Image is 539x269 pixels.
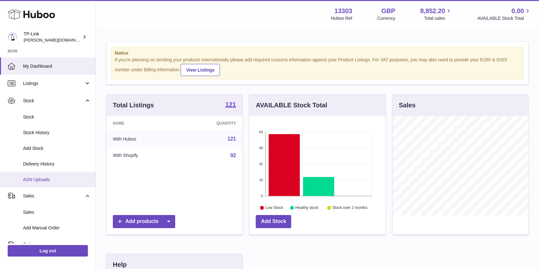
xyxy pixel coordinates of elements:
span: Orders [23,242,84,248]
a: 121 [225,101,236,109]
a: 121 [228,136,236,142]
strong: 13303 [334,7,352,15]
text: 32 [259,162,263,166]
text: Low Stock [265,205,283,210]
td: With Shopify [106,147,180,164]
a: Add Stock [256,215,291,228]
span: Listings [23,81,84,87]
text: 0 [261,194,263,198]
text: 16 [259,178,263,182]
td: With Huboo [106,131,180,147]
span: Stock [23,98,84,104]
a: View Listings [181,64,220,76]
text: Stock over 2 months [332,205,367,210]
a: 8,852.20 Total sales [420,7,453,21]
span: [PERSON_NAME][DOMAIN_NAME][EMAIL_ADDRESS][DOMAIN_NAME] [24,37,161,42]
h3: Total Listings [113,101,154,110]
div: If you're planning on sending your products internationally please add required customs informati... [115,57,520,76]
span: Sales [23,209,91,215]
span: Add Stock [23,145,91,151]
span: AVAILABLE Stock Total [477,15,531,21]
span: Sales [23,193,84,199]
text: Healthy stock [295,205,319,210]
strong: GBP [381,7,395,15]
span: 0.00 [512,7,524,15]
span: Total sales [424,15,452,21]
text: 48 [259,146,263,150]
text: 64 [259,130,263,134]
h3: Help [113,260,127,269]
a: Log out [8,245,88,257]
strong: Notice [115,50,520,56]
div: TP-Link [24,31,81,43]
a: 92 [230,153,236,158]
h3: AVAILABLE Stock Total [256,101,327,110]
span: My Dashboard [23,63,91,69]
span: Delivery History [23,161,91,167]
div: Huboo Ref [331,15,352,21]
a: 0.00 AVAILABLE Stock Total [477,7,531,21]
span: Stock [23,114,91,120]
img: susie.li@tp-link.com [8,32,17,42]
strong: 121 [225,101,236,108]
div: Currency [377,15,395,21]
h3: Sales [399,101,416,110]
th: Quantity [180,116,242,131]
span: Stock History [23,130,91,136]
span: ASN Uploads [23,177,91,183]
a: Add products [113,215,175,228]
th: Name [106,116,180,131]
span: Add Manual Order [23,225,91,231]
span: 8,852.20 [420,7,445,15]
